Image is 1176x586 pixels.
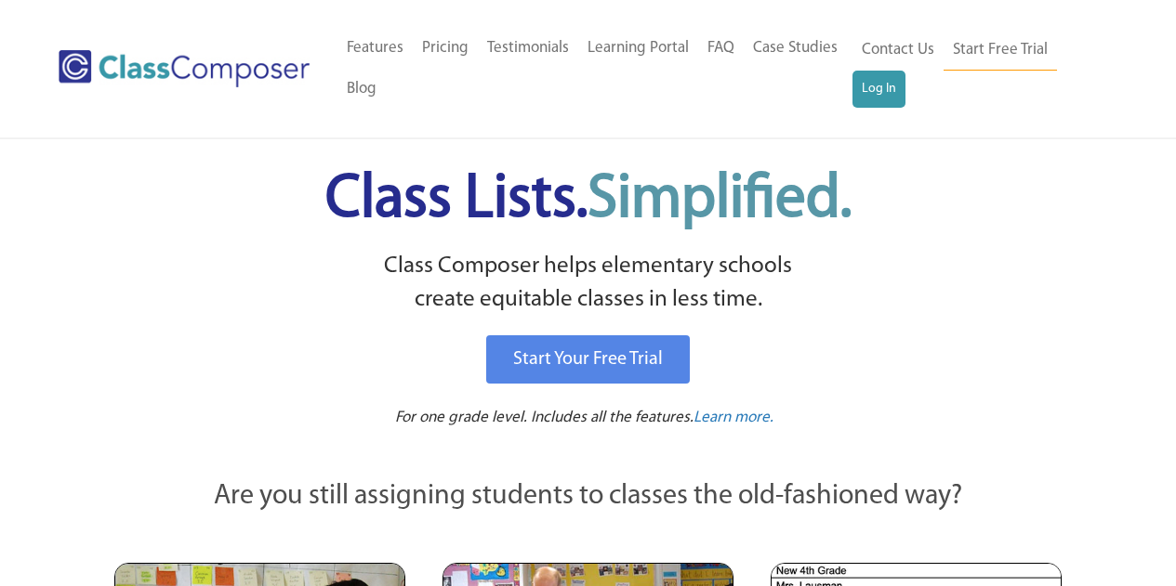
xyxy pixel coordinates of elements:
a: Pricing [413,28,478,69]
a: Features [337,28,413,69]
a: Start Your Free Trial [486,335,690,384]
nav: Header Menu [337,28,852,110]
a: FAQ [698,28,744,69]
a: Learn more. [694,407,773,430]
span: Class Lists. [325,170,852,230]
a: Learning Portal [578,28,698,69]
a: Case Studies [744,28,847,69]
span: Simplified. [588,170,852,230]
a: Log In [852,71,905,108]
span: Learn more. [694,410,773,425]
nav: Header Menu [852,30,1103,108]
a: Testimonials [478,28,578,69]
a: Start Free Trial [944,30,1057,72]
p: Are you still assigning students to classes the old-fashioned way? [114,476,1063,517]
a: Blog [337,69,386,110]
a: Contact Us [852,30,944,71]
span: For one grade level. Includes all the features. [395,410,694,425]
img: Class Composer [59,50,310,87]
p: Class Composer helps elementary schools create equitable classes in less time. [112,250,1065,318]
span: Start Your Free Trial [513,350,663,369]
